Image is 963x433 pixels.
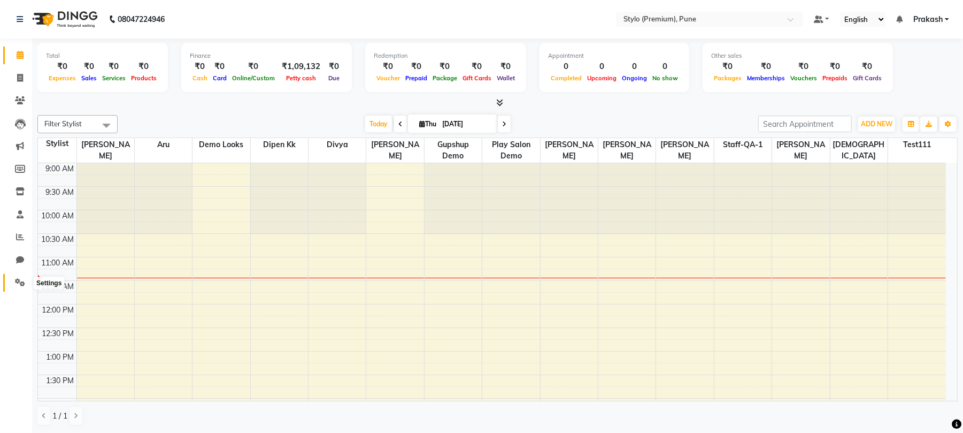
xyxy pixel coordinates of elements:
[711,60,744,73] div: ₹0
[541,138,598,163] span: [PERSON_NAME]
[494,74,518,82] span: Wallet
[772,138,829,163] span: [PERSON_NAME]
[46,51,159,60] div: Total
[79,60,99,73] div: ₹0
[365,116,392,132] span: Today
[229,74,278,82] span: Online/Custom
[79,74,99,82] span: Sales
[251,138,308,151] span: Dipen kk
[192,138,250,151] span: Demo Looks
[460,60,494,73] div: ₹0
[374,74,403,82] span: Voucher
[44,163,76,174] div: 9:00 AM
[913,14,943,25] span: Prakash
[714,138,772,151] span: Staff-QA-1
[229,60,278,73] div: ₹0
[584,74,619,82] span: Upcoming
[430,60,460,73] div: ₹0
[758,116,852,132] input: Search Appointment
[40,210,76,222] div: 10:00 AM
[619,74,650,82] span: Ongoing
[656,138,713,163] span: [PERSON_NAME]
[744,60,788,73] div: ₹0
[820,74,850,82] span: Prepaids
[439,116,492,132] input: 2025-09-04
[135,138,192,151] span: Aru
[40,234,76,245] div: 10:30 AM
[374,60,403,73] div: ₹0
[417,120,439,128] span: Thu
[820,60,850,73] div: ₹0
[38,138,76,149] div: Stylist
[278,60,325,73] div: ₹1,09,132
[460,74,494,82] span: Gift Cards
[309,138,366,151] span: Divya
[548,74,584,82] span: Completed
[744,74,788,82] span: Memberships
[548,60,584,73] div: 0
[598,138,656,163] span: [PERSON_NAME]
[44,375,76,386] div: 1:30 PM
[44,399,76,410] div: 2:00 PM
[190,60,210,73] div: ₹0
[34,277,64,290] div: Settings
[99,74,128,82] span: Services
[711,74,744,82] span: Packages
[711,51,884,60] div: Other sales
[850,74,884,82] span: Gift Cards
[52,411,67,422] span: 1 / 1
[40,328,76,339] div: 12:30 PM
[482,138,540,163] span: Play Salon Demo
[46,60,79,73] div: ₹0
[850,60,884,73] div: ₹0
[403,60,430,73] div: ₹0
[830,138,888,163] span: [DEMOGRAPHIC_DATA]
[584,60,619,73] div: 0
[190,74,210,82] span: Cash
[430,74,460,82] span: Package
[403,74,430,82] span: Prepaid
[888,138,946,151] span: Test111
[548,51,681,60] div: Appointment
[46,74,79,82] span: Expenses
[366,138,423,163] span: [PERSON_NAME]
[374,51,518,60] div: Redemption
[788,60,820,73] div: ₹0
[650,60,681,73] div: 0
[190,51,343,60] div: Finance
[128,60,159,73] div: ₹0
[77,138,134,163] span: [PERSON_NAME]
[210,60,229,73] div: ₹0
[118,4,165,34] b: 08047224946
[425,138,482,163] span: Gupshup demo
[788,74,820,82] span: Vouchers
[326,74,342,82] span: Due
[650,74,681,82] span: No show
[128,74,159,82] span: Products
[44,187,76,198] div: 9:30 AM
[99,60,128,73] div: ₹0
[210,74,229,82] span: Card
[325,60,343,73] div: ₹0
[40,257,76,269] div: 11:00 AM
[27,4,101,34] img: logo
[283,74,319,82] span: Petty cash
[494,60,518,73] div: ₹0
[40,305,76,316] div: 12:00 PM
[861,120,892,128] span: ADD NEW
[619,60,650,73] div: 0
[44,119,82,128] span: Filter Stylist
[44,352,76,363] div: 1:00 PM
[858,117,895,132] button: ADD NEW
